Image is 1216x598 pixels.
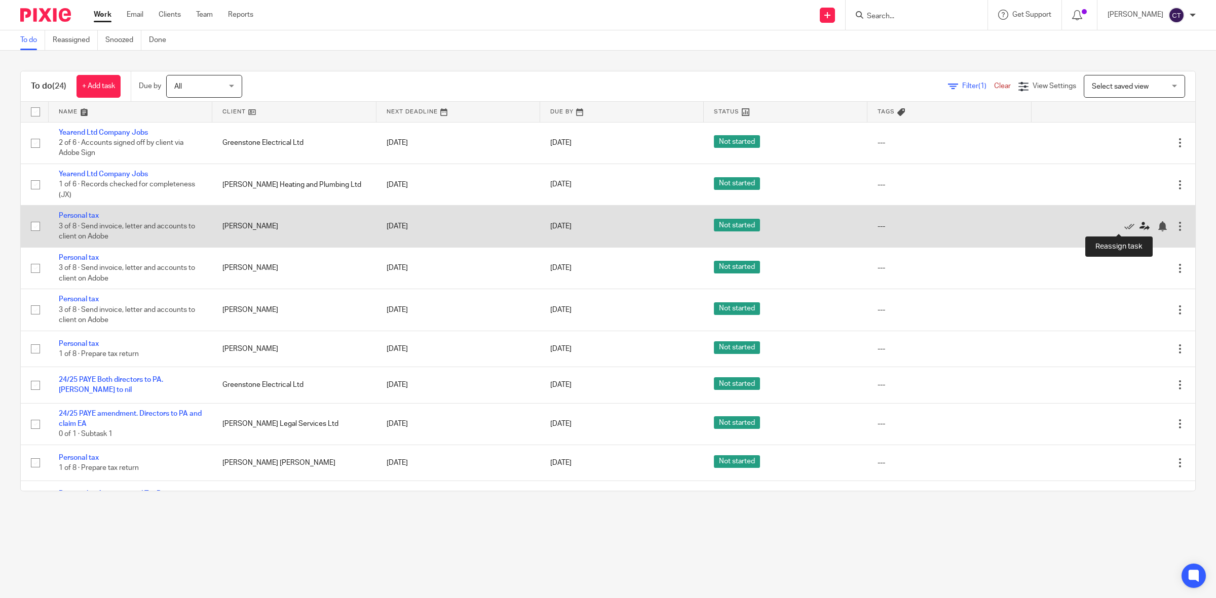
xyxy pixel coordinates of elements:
span: Not started [714,219,760,231]
span: Select saved view [1092,83,1149,90]
div: --- [878,305,1021,315]
a: Email [127,10,143,20]
a: Done [149,30,174,50]
a: Work [94,10,111,20]
a: Partnership Accounts and Tax Return [59,490,178,497]
a: Personal tax [59,296,99,303]
p: Due by [139,81,161,91]
a: Personal tax [59,454,99,461]
td: [PERSON_NAME] [212,331,376,367]
p: [PERSON_NAME] [1108,10,1163,20]
span: Not started [714,177,760,190]
td: [DATE] [376,331,540,367]
a: + Add task [77,75,121,98]
span: 0 of 1 · Subtask 1 [59,431,112,438]
span: [DATE] [550,265,572,272]
a: To do [20,30,45,50]
span: 3 of 8 · Send invoice, letter and accounts to client on Adobe [59,264,195,282]
span: 3 of 8 · Send invoice, letter and accounts to client on Adobe [59,223,195,241]
a: Personal tax [59,340,99,347]
td: [DATE] [376,445,540,481]
a: 24/25 PAYE Both directors to PA. [PERSON_NAME] to nil [59,376,163,393]
input: Search [866,12,957,21]
td: [DATE] [376,247,540,289]
span: 1 of 8 · Prepare tax return [59,350,139,357]
span: 1 of 6 · Records checked for completeness (JX) [59,181,195,199]
a: 24/25 PAYE amendment. Directors to PA and claim EA [59,410,202,427]
span: Get Support [1012,11,1051,18]
a: Team [196,10,213,20]
span: Not started [714,341,760,354]
td: [PERSON_NAME] [PERSON_NAME] [212,445,376,481]
div: --- [878,138,1021,148]
span: [DATE] [550,345,572,352]
span: View Settings [1033,83,1076,90]
td: [PERSON_NAME] [212,206,376,247]
span: Not started [714,455,760,468]
td: [PERSON_NAME] [212,289,376,331]
a: Mark as done [1124,221,1139,231]
div: --- [878,458,1021,468]
a: Reassigned [53,30,98,50]
div: --- [878,263,1021,273]
td: [DATE] [376,289,540,331]
a: Yearend Ltd Company Jobs [59,129,148,136]
span: (24) [52,82,66,90]
span: [DATE] [550,459,572,466]
a: Personal tax [59,254,99,261]
span: [DATE] [550,181,572,188]
a: Clear [994,83,1011,90]
td: Greenstone Electrical Ltd [212,367,376,403]
td: [DATE] [376,206,540,247]
span: Tags [878,109,895,114]
span: 1 of 8 · Prepare tax return [59,464,139,471]
div: --- [878,419,1021,429]
td: [DATE] [376,481,540,517]
td: [PERSON_NAME] Heating and Plumbing Ltd [212,164,376,205]
td: Greenstone Electrical Ltd [212,122,376,164]
td: [DATE] [376,164,540,205]
span: Filter [962,83,994,90]
span: [DATE] [550,381,572,388]
div: --- [878,380,1021,390]
span: [DATE] [550,139,572,146]
td: [DATE] [376,367,540,403]
td: [PERSON_NAME] [212,247,376,289]
div: --- [878,221,1021,231]
td: Stonewater House Vegan B & B [212,481,376,517]
a: Reports [228,10,253,20]
span: [DATE] [550,420,572,427]
span: Not started [714,261,760,273]
div: --- [878,344,1021,354]
td: [DATE] [376,122,540,164]
span: [DATE] [550,223,572,230]
span: Not started [714,302,760,315]
span: 3 of 8 · Send invoice, letter and accounts to client on Adobe [59,306,195,324]
span: Not started [714,377,760,390]
span: Not started [714,135,760,148]
span: All [174,83,182,90]
img: Pixie [20,8,71,22]
span: Not started [714,416,760,429]
span: (1) [978,83,986,90]
h1: To do [31,81,66,92]
span: 2 of 6 · Accounts signed off by client via Adobe Sign [59,139,183,157]
td: [DATE] [376,403,540,445]
a: Personal tax [59,212,99,219]
span: [DATE] [550,306,572,313]
a: Yearend Ltd Company Jobs [59,171,148,178]
div: --- [878,180,1021,190]
td: [PERSON_NAME] Legal Services Ltd [212,403,376,445]
img: svg%3E [1168,7,1185,23]
a: Snoozed [105,30,141,50]
a: Clients [159,10,181,20]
